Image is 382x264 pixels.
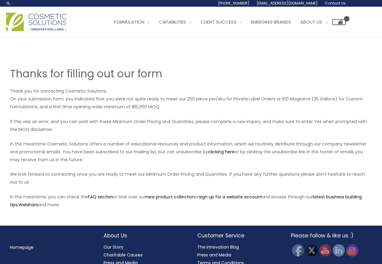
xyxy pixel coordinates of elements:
span: About Us [300,19,322,25]
h2: Please follow & like us :) [291,232,372,240]
h1: Thanks for filling out our form [10,66,372,81]
a: Capabilities [154,13,196,31]
a: sign up for a website account [199,194,262,200]
a: Client Success [196,13,246,31]
a: The Innovation Blog [197,244,239,250]
nav: Site Navigation [105,13,346,31]
a: clicking here [208,149,235,155]
span: Contact Us [325,1,346,6]
p: In the meantime, you can check the or look over our or and browse through our , and more. [10,193,372,209]
a: Emerging Brands [246,13,296,31]
p: In the meantime Cosmetic Solutions offers a number of educational resources and product informati... [10,140,372,164]
nav: Menu [10,243,91,251]
a: Press and Media [197,252,231,258]
a: Webinars [18,202,38,208]
img: Facebook [292,244,304,256]
a: Homepage [10,244,34,250]
span: Client Success [201,19,236,25]
img: Cosmetic Solutions Logo [6,13,66,31]
h2: Customer Service [197,232,279,240]
span: Emerging Brands [251,19,291,25]
p: Thank you for contacting Cosmetic Solutions. On your submission form, you indicated that you were... [10,87,372,111]
img: Twitter [306,244,318,256]
span: [EMAIL_ADDRESS][DOMAIN_NAME] [257,1,318,6]
span: Formulation [114,19,144,25]
a: Charitable Causes [104,252,143,258]
a: View Shopping Cart, empty [332,19,346,25]
h2: About Us [104,232,185,240]
span: [PHONE_NUMBER] [218,1,249,6]
p: If this was an error, and you can work with these Minimum Order Pricing and Quantities, please co... [10,118,372,133]
p: We look forward to connecting once you are ready to meet our Minimum Order Pricing and Quantities... [10,170,372,186]
a: new product collection [146,194,195,200]
a: latest business building tips [10,194,362,208]
a: Search icon link [6,1,11,6]
a: Our Story [104,244,124,250]
a: About Us [296,13,332,31]
a: Formulation [110,13,154,31]
span: Capabilities [159,19,186,25]
a: FAQ section [88,194,113,200]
